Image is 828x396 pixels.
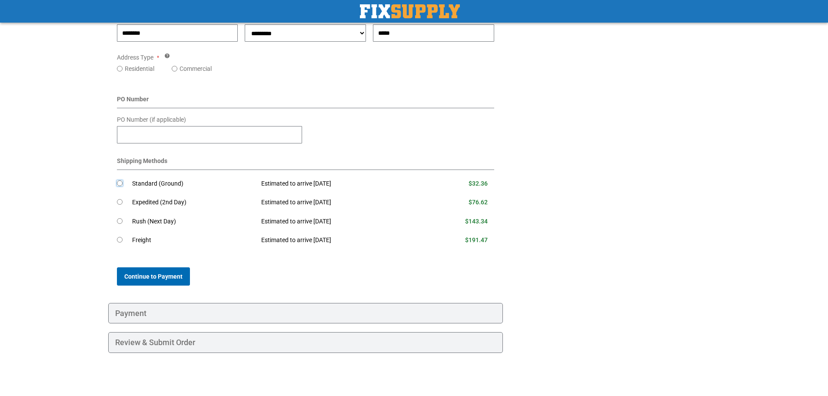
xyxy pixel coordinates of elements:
span: $143.34 [465,218,488,225]
span: Address Type [117,54,153,61]
span: Continue to Payment [124,273,183,280]
td: Estimated to arrive [DATE] [255,193,422,212]
label: Residential [125,64,154,73]
span: $191.47 [465,236,488,243]
button: Continue to Payment [117,267,190,286]
td: Standard (Ground) [132,174,255,193]
div: Review & Submit Order [108,332,503,353]
td: Freight [132,231,255,250]
div: Shipping Methods [117,156,495,170]
label: Commercial [180,64,212,73]
span: $76.62 [469,199,488,206]
a: store logo [360,4,460,18]
span: PO Number (if applicable) [117,116,186,123]
div: PO Number [117,95,495,108]
td: Rush (Next Day) [132,212,255,231]
td: Expedited (2nd Day) [132,193,255,212]
span: $32.36 [469,180,488,187]
td: Estimated to arrive [DATE] [255,174,422,193]
td: Estimated to arrive [DATE] [255,231,422,250]
img: Fix Industrial Supply [360,4,460,18]
div: Payment [108,303,503,324]
td: Estimated to arrive [DATE] [255,212,422,231]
